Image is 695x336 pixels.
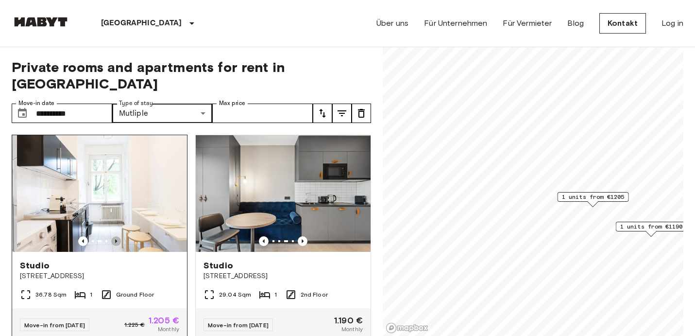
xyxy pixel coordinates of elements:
[298,236,307,246] button: Previous image
[124,320,145,329] span: 1.225 €
[208,321,269,329] span: Move-in from [DATE]
[13,104,32,123] button: Choose date, selected date is 29 Sep 2025
[24,321,85,329] span: Move-in from [DATE]
[158,325,179,334] span: Monthly
[35,290,67,299] span: 36.78 Sqm
[18,99,54,107] label: Move-in date
[352,104,371,123] button: tune
[116,290,154,299] span: Ground Floor
[562,193,625,201] span: 1 units from €1205
[620,222,683,231] span: 1 units from €1190
[259,236,269,246] button: Previous image
[12,17,70,27] img: Habyt
[567,18,584,29] a: Blog
[111,236,121,246] button: Previous image
[149,316,179,325] span: 1.205 €
[17,135,192,252] img: Marketing picture of unit DE-01-030-001-01H
[119,99,153,107] label: Type of stay
[196,135,371,252] img: Marketing picture of unit DE-01-481-201-01
[558,192,629,207] div: Map marker
[101,18,182,29] p: [GEOGRAPHIC_DATA]
[332,104,352,123] button: tune
[203,271,363,281] span: [STREET_ADDRESS]
[599,13,646,34] a: Kontakt
[376,18,408,29] a: Über uns
[219,290,251,299] span: 29.04 Sqm
[203,260,233,271] span: Studio
[78,236,88,246] button: Previous image
[12,59,371,92] span: Private rooms and apartments for rent in [GEOGRAPHIC_DATA]
[112,104,213,123] div: Mutliple
[661,18,683,29] a: Log in
[219,99,245,107] label: Max price
[334,316,363,325] span: 1.190 €
[616,222,687,237] div: Map marker
[274,290,277,299] span: 1
[301,290,328,299] span: 2nd Floor
[313,104,332,123] button: tune
[20,271,179,281] span: [STREET_ADDRESS]
[424,18,487,29] a: Für Unternehmen
[20,260,50,271] span: Studio
[90,290,92,299] span: 1
[341,325,363,334] span: Monthly
[386,322,428,334] a: Mapbox logo
[503,18,552,29] a: Für Vermieter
